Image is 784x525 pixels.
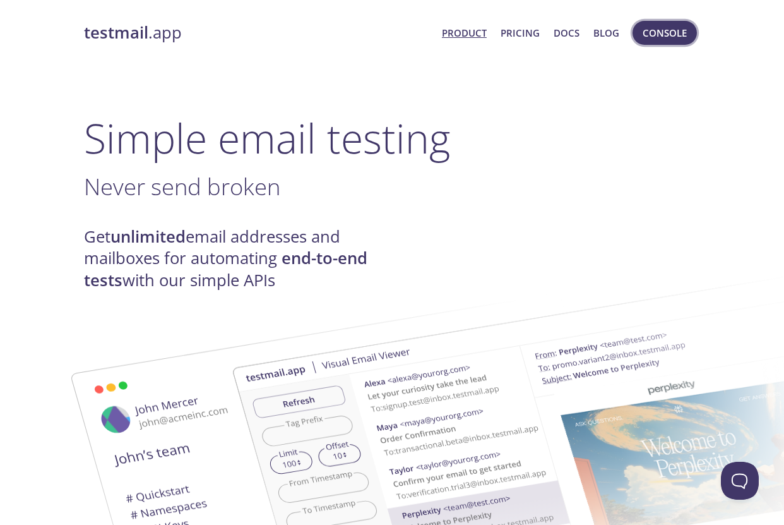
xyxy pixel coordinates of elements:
[501,25,540,41] a: Pricing
[84,21,148,44] strong: testmail
[721,462,759,500] iframe: Help Scout Beacon - Open
[110,226,186,248] strong: unlimited
[633,21,697,45] button: Console
[84,22,432,44] a: testmail.app
[84,226,392,291] h4: Get email addresses and mailboxes for automating with our simple APIs
[84,247,367,291] strong: end-to-end tests
[643,25,687,41] span: Console
[84,171,280,202] span: Never send broken
[554,25,579,41] a: Docs
[84,114,700,162] h1: Simple email testing
[593,25,619,41] a: Blog
[442,25,487,41] a: Product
